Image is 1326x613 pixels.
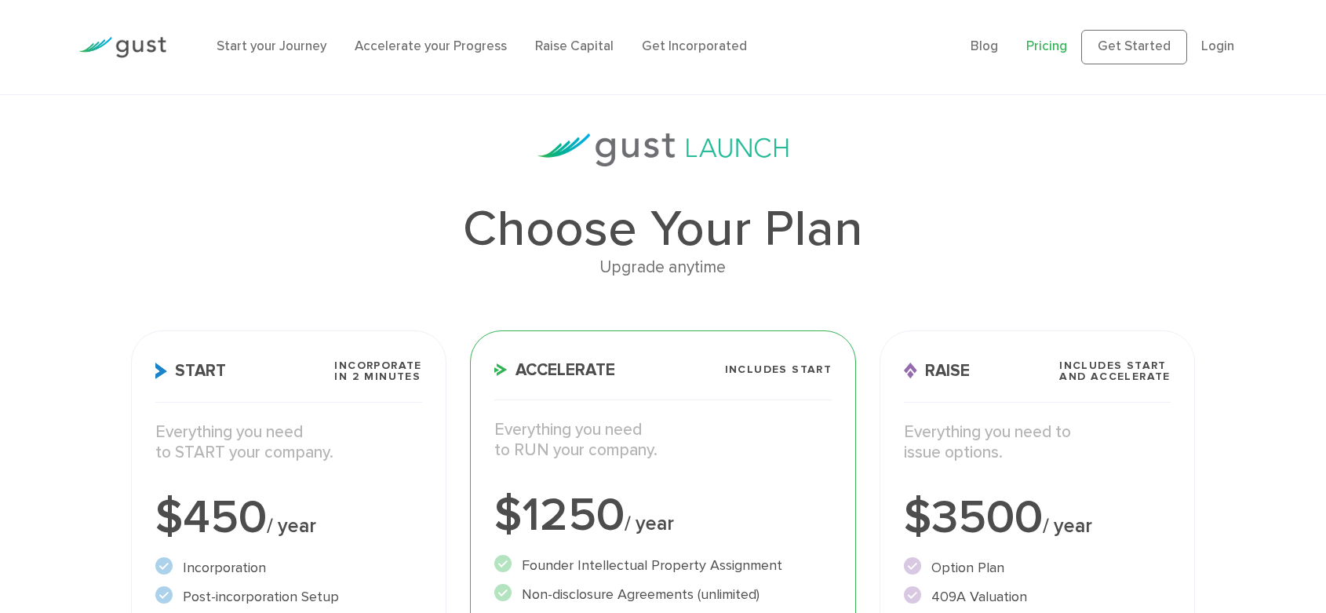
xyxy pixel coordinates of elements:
a: Pricing [1026,38,1067,54]
li: 409A Valuation [904,586,1171,608]
li: Option Plan [904,557,1171,578]
li: Incorporation [155,557,422,578]
span: / year [267,514,316,538]
li: Founder Intellectual Property Assignment [494,555,832,576]
a: Get Started [1081,30,1187,64]
div: $450 [155,494,422,542]
div: Upgrade anytime [131,254,1195,281]
li: Non-disclosure Agreements (unlimited) [494,584,832,605]
h1: Choose Your Plan [131,204,1195,254]
a: Accelerate your Progress [355,38,507,54]
p: Everything you need to START your company. [155,422,422,464]
span: Includes START [725,364,832,375]
a: Start your Journey [217,38,326,54]
a: Blog [971,38,998,54]
img: gust-launch-logos.svg [537,133,789,166]
p: Everything you need to RUN your company. [494,420,832,462]
p: Everything you need to issue options. [904,422,1171,464]
span: Incorporate in 2 Minutes [334,360,421,382]
span: Raise [904,363,970,379]
span: Accelerate [494,362,615,378]
img: Gust Logo [78,37,166,58]
img: Start Icon X2 [155,363,167,379]
a: Raise Capital [535,38,614,54]
div: $1250 [494,492,832,539]
a: Login [1201,38,1234,54]
span: / year [1043,514,1092,538]
img: Accelerate Icon [494,363,508,376]
img: Raise Icon [904,363,917,379]
li: Post-incorporation Setup [155,586,422,608]
span: Includes START and ACCELERATE [1059,360,1171,382]
div: $3500 [904,494,1171,542]
a: Get Incorporated [642,38,747,54]
span: Start [155,363,226,379]
span: / year [625,512,674,535]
